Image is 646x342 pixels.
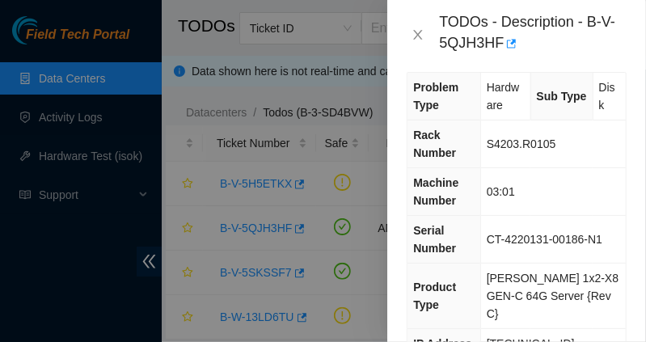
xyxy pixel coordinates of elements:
[439,13,627,57] div: TODOs - Description - B-V-5QJH3HF
[413,281,456,311] span: Product Type
[413,224,456,255] span: Serial Number
[413,176,458,207] span: Machine Number
[537,90,587,103] span: Sub Type
[413,81,458,112] span: Problem Type
[487,185,515,198] span: 03:01
[413,129,456,159] span: Rack Number
[407,27,429,43] button: Close
[487,272,619,320] span: [PERSON_NAME] 1x2-X8 GEN-C 64G Server {Rev C}
[487,81,519,112] span: Hardware
[487,233,602,246] span: CT-4220131-00186-N1
[487,137,556,150] span: S4203.R0105
[599,81,615,112] span: Disk
[412,28,424,41] span: close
